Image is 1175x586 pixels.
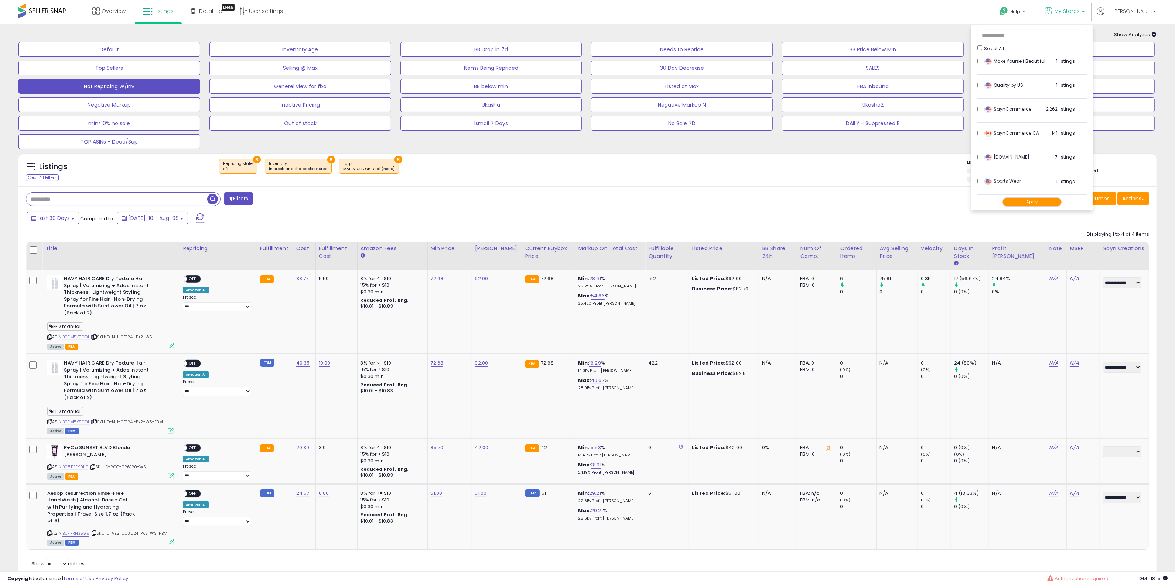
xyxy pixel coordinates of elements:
div: % [578,360,639,373]
a: 72.68 [431,275,444,282]
div: % [578,444,639,458]
div: FBA: n/a [800,490,831,497]
small: Amazon Fees. [361,252,365,259]
span: Last 30 Days [38,214,70,222]
div: 0.35 [921,275,951,282]
div: Ordered Items [840,245,874,260]
span: Compared to: [80,215,114,222]
div: Fulfillment [260,245,290,252]
span: Show Analytics [1114,31,1157,38]
a: 54.86 [591,292,605,300]
div: FBM: 0 [800,282,831,289]
button: Columns [1082,192,1116,205]
button: Filters [224,192,253,205]
small: FBA [525,275,539,283]
b: Reduced Prof. Rng. [361,382,409,388]
button: BB Price Below Min [782,42,964,57]
div: N/A [762,490,791,497]
button: Inventory Age [209,42,391,57]
div: Note [1049,245,1064,252]
button: Inactive Pricing [209,97,391,112]
div: Cost [296,245,312,252]
div: 0 [648,444,683,451]
div: [PERSON_NAME] [475,245,519,252]
div: Preset: [183,295,251,311]
button: × [327,156,335,163]
div: FBM: 0 [800,366,831,373]
div: N/A [762,360,791,366]
div: 0 [921,373,951,380]
div: 75.81 [879,275,918,282]
b: Max: [578,507,591,514]
div: 8% for <= $10 [361,360,422,366]
div: N/A [879,444,912,451]
div: Sayn Creations [1103,245,1146,252]
div: Velocity [921,245,948,252]
div: 0 (0%) [954,458,989,464]
span: SaynCommerce CA [984,130,1039,136]
a: B0FM5K9CDL [62,419,90,425]
small: FBA [260,275,274,283]
span: Repricing state : [223,161,253,172]
span: Help [1010,8,1020,15]
div: $10.01 - $10.83 [361,303,422,310]
div: 0 [921,503,951,510]
div: 0 [840,289,877,295]
div: Amazon Fees [361,245,424,252]
button: Listed at Max [591,79,773,94]
a: N/A [1070,490,1079,497]
span: 1 listings [1056,58,1075,64]
img: 31kppAb3p7L._SL40_.jpg [47,444,62,459]
button: Generel view for fba [209,79,391,94]
div: BB Share 24h. [762,245,794,260]
b: Reduced Prof. Rng. [361,297,409,303]
div: 0 [840,490,877,497]
b: Listed Price: [692,444,725,451]
a: Privacy Policy [96,575,128,582]
a: N/A [1049,490,1058,497]
small: (0%) [954,451,964,457]
div: $10.01 - $10.83 [361,472,422,479]
span: All listings currently available for purchase on Amazon [47,344,64,350]
b: Max: [578,377,591,384]
button: Needs to Reprice [591,42,773,57]
div: $10.01 - $10.83 [361,388,422,394]
a: 6.00 [319,490,329,497]
img: usa.png [984,154,992,161]
a: B0FPRN35G9 [62,530,89,537]
button: 30 Day Decrease [591,61,773,75]
div: $42.00 [692,444,753,451]
div: $0.30 min [361,289,422,295]
small: (0%) [921,367,931,373]
div: 0 [840,458,877,464]
img: usa.png [984,82,992,89]
div: $51.00 [692,490,753,497]
div: 0 [921,360,951,366]
small: (0%) [921,497,931,503]
span: All listings currently available for purchase on Amazon [47,473,64,480]
button: Negative Markup [18,97,200,112]
a: B0FM5K9CDL [62,334,90,340]
span: Select All [984,45,1004,52]
b: NAVY HAIR CARE Dry Texture Hair Spray | Volumizing + Adds Instant Thickness | Lightweight Styling... [64,360,154,403]
span: 42 [541,444,547,451]
a: 51.00 [475,490,487,497]
button: TOP ASINs - Deac/Sup [18,134,200,149]
b: NAVY HAIR CARE Dry Texture Hair Spray | Volumizing + Adds Instant Thickness | Lightweight Styling... [64,275,154,318]
small: Days In Stock. [954,260,959,267]
p: 22.61% Profit [PERSON_NAME] [578,499,639,504]
div: 0 [921,458,951,464]
div: ASIN: [47,275,174,349]
div: 15% for > $10 [361,497,422,503]
div: ASIN: [47,444,174,479]
p: 22.25% Profit [PERSON_NAME] [578,284,639,289]
div: N/A [879,360,912,366]
div: 15% for > $10 [361,282,422,289]
div: 8% for <= $10 [361,444,422,451]
span: Overview [102,7,126,15]
div: Amazon AI [183,287,209,293]
div: 6 [840,275,877,282]
button: Negative Markup N [591,97,773,112]
div: FBA: 0 [800,360,831,366]
p: 13.45% Profit [PERSON_NAME] [578,453,639,458]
